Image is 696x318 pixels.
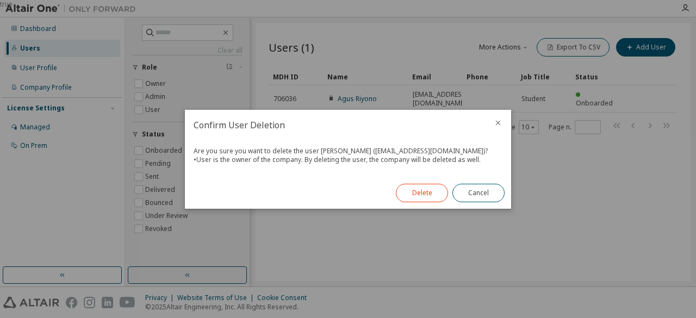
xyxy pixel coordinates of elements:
button: close [494,119,502,127]
h2: Confirm User Deletion [185,110,485,140]
button: Cancel [452,184,505,202]
button: Delete [396,184,448,202]
span: Are you sure you want to delete the user [PERSON_NAME] ([EMAIL_ADDRESS][DOMAIN_NAME])? [194,146,488,155]
div: • User is the owner of the company. By deleting the user, the company will be deleted as well. [194,155,498,164]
